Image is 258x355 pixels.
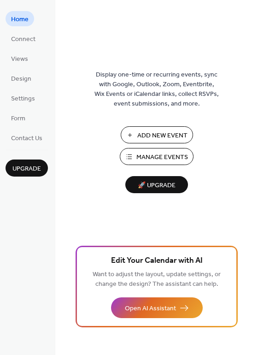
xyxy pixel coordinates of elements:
[11,134,42,143] span: Contact Us
[6,11,34,26] a: Home
[6,51,34,66] a: Views
[111,254,203,267] span: Edit Your Calendar with AI
[94,70,219,109] span: Display one-time or recurring events, sync with Google, Outlook, Zoom, Eventbrite, Wix Events or ...
[11,94,35,104] span: Settings
[125,176,188,193] button: 🚀 Upgrade
[120,148,193,165] button: Manage Events
[11,74,31,84] span: Design
[125,304,176,314] span: Open AI Assistant
[6,31,41,46] a: Connect
[136,153,188,162] span: Manage Events
[6,90,41,106] a: Settings
[12,164,41,174] span: Upgrade
[11,15,29,24] span: Home
[6,160,48,177] button: Upgrade
[131,179,182,192] span: 🚀 Upgrade
[137,131,188,141] span: Add New Event
[121,126,193,143] button: Add New Event
[93,268,221,290] span: Want to adjust the layout, update settings, or change the design? The assistant can help.
[6,110,31,125] a: Form
[111,297,203,318] button: Open AI Assistant
[6,71,37,86] a: Design
[11,35,35,44] span: Connect
[6,130,48,145] a: Contact Us
[11,114,25,124] span: Form
[11,54,28,64] span: Views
